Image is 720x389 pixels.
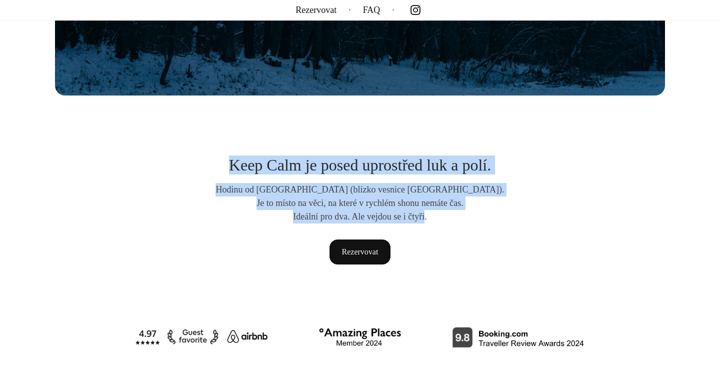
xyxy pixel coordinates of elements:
[200,183,520,196] p: Hodinu od [GEOGRAPHIC_DATA] (blízko vesnice [GEOGRAPHIC_DATA]).
[200,196,520,210] p: Je to místo na věci, na které v rychlém shonu nemáte čas.
[200,210,520,223] p: Ideální pro dva. Ale vejdou se i čtyři.
[329,239,391,264] a: Rezervovat
[135,155,585,174] h2: Keep Calm je posed uprostřed luk a polí.
[451,326,585,347] img: 9.8 Booking.com Traveller Review Awards 2024
[135,329,268,345] img: Airbnb Guest Favorite 4.97
[293,324,427,349] img: Amazing Places Member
